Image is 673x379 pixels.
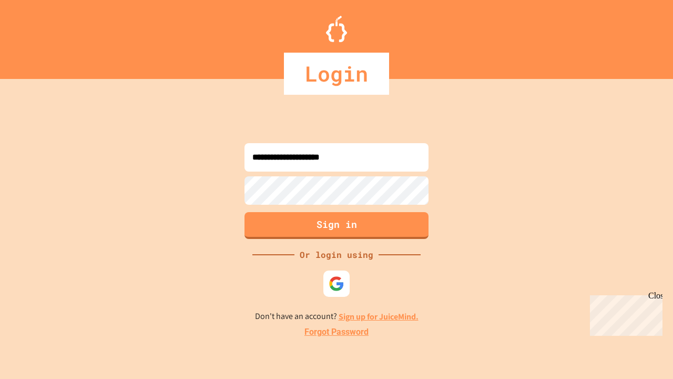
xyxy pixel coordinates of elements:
[4,4,73,67] div: Chat with us now!Close
[244,212,429,239] button: Sign in
[284,53,389,95] div: Login
[339,311,419,322] a: Sign up for JuiceMind.
[255,310,419,323] p: Don't have an account?
[294,248,379,261] div: Or login using
[586,291,662,336] iframe: chat widget
[326,16,347,42] img: Logo.svg
[629,337,662,368] iframe: chat widget
[304,326,369,338] a: Forgot Password
[329,276,344,292] img: google-icon.svg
